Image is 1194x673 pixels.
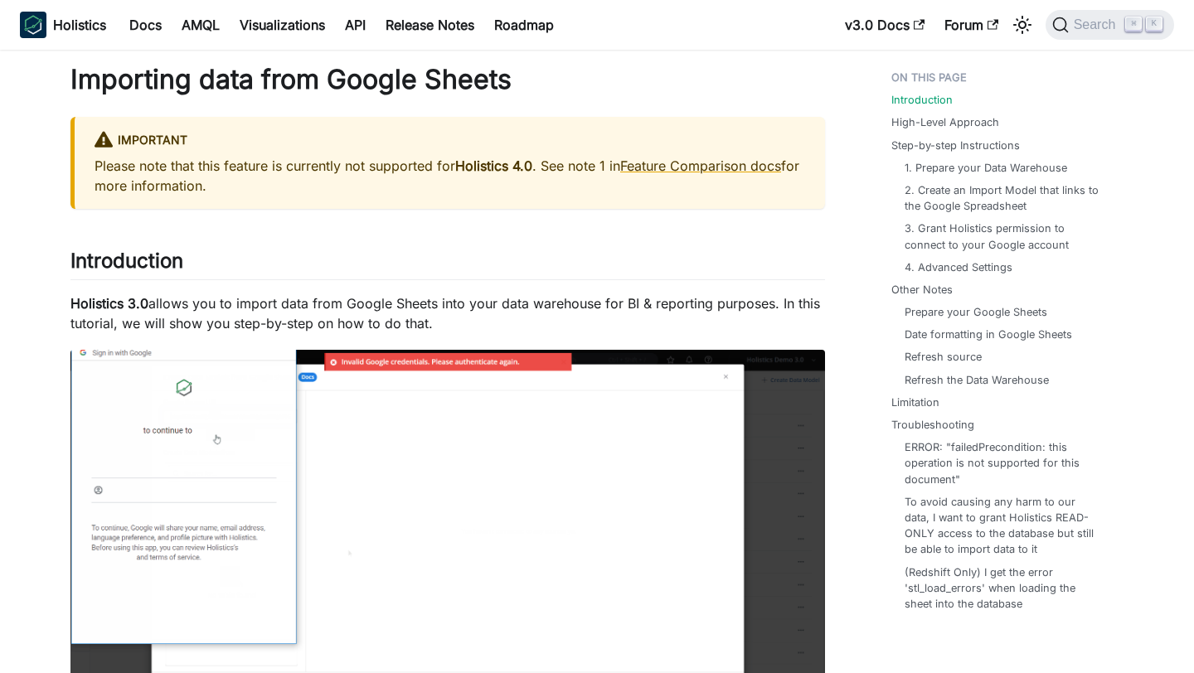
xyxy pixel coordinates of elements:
[95,130,805,152] div: Important
[891,282,953,298] a: Other Notes
[70,295,148,312] strong: Holistics 3.0
[70,293,825,333] p: allows you to import data from Google Sheets into your data warehouse for BI & reporting purposes...
[891,114,999,130] a: High-Level Approach
[905,564,1099,612] a: (Redshift Only) I get the error 'stl_load_errors' when loading the sheet into the database
[172,12,230,38] a: AMQL
[934,12,1008,38] a: Forum
[620,157,781,174] a: Feature Comparison docs
[905,304,1047,320] a: Prepare your Google Sheets
[905,327,1072,342] a: Date formatting in Google Sheets
[905,494,1099,558] a: To avoid causing any harm to our data, I want to grant Holistics READ-ONLY access to the database...
[70,249,825,280] h2: Introduction
[1069,17,1126,32] span: Search
[455,157,532,174] strong: Holistics 4.0
[119,12,172,38] a: Docs
[905,259,1012,275] a: 4. Advanced Settings
[376,12,484,38] a: Release Notes
[335,12,376,38] a: API
[891,138,1020,153] a: Step-by-step Instructions
[905,372,1049,388] a: Refresh the Data Warehouse
[891,417,974,433] a: Troubleshooting
[905,220,1099,252] a: 3. Grant Holistics permission to connect to your Google account
[905,160,1067,176] a: 1. Prepare your Data Warehouse
[1009,12,1036,38] button: Switch between dark and light mode (currently light mode)
[95,156,805,196] p: Please note that this feature is currently not supported for . See note 1 in for more information.
[1125,17,1142,31] kbd: ⌘
[1046,10,1174,40] button: Search (Command+K)
[891,92,953,108] a: Introduction
[230,12,335,38] a: Visualizations
[20,12,46,38] img: Holistics
[1146,17,1162,31] kbd: K
[53,15,106,35] b: Holistics
[891,395,939,410] a: Limitation
[835,12,934,38] a: v3.0 Docs
[905,182,1099,214] a: 2. Create an Import Model that links to the Google Spreadsheet
[905,439,1099,487] a: ERROR: "failedPrecondition: this operation is not supported for this document"
[484,12,564,38] a: Roadmap
[20,12,106,38] a: HolisticsHolistics
[905,349,982,365] a: Refresh source
[70,63,825,96] h1: Importing data from Google Sheets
